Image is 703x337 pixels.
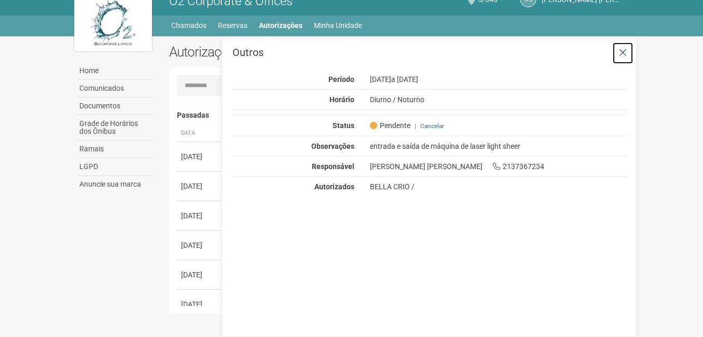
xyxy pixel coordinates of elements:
[181,299,219,310] div: [DATE]
[77,97,154,115] a: Documentos
[171,18,206,33] a: Chamados
[259,18,302,33] a: Autorizações
[177,111,622,119] h4: Passadas
[362,142,637,151] div: entrada e saída de máquina de laser light sheer
[420,122,444,130] a: Cancelar
[177,125,224,142] th: Data
[181,270,219,280] div: [DATE]
[77,158,154,176] a: LGPD
[370,121,410,130] span: Pendente
[391,75,418,83] span: a [DATE]
[77,62,154,80] a: Home
[77,80,154,97] a: Comunicados
[314,18,362,33] a: Minha Unidade
[181,181,219,191] div: [DATE]
[370,182,629,191] div: BELLA CRIO /
[314,182,354,191] strong: Autorizados
[362,75,637,84] div: [DATE]
[311,142,354,150] strong: Observações
[362,95,637,104] div: Diurno / Noturno
[328,75,354,83] strong: Período
[362,162,637,171] div: [PERSON_NAME] [PERSON_NAME] 2137367234
[77,115,154,141] a: Grade de Horários dos Ônibus
[77,141,154,158] a: Ramais
[329,95,354,104] strong: Horário
[232,47,628,58] h3: Outros
[181,210,219,221] div: [DATE]
[312,162,354,171] strong: Responsável
[181,151,219,162] div: [DATE]
[333,121,354,130] strong: Status
[181,240,219,250] div: [DATE]
[218,18,247,33] a: Reservas
[169,44,391,60] h2: Autorizações
[77,176,154,193] a: Anuncie sua marca
[415,122,416,130] span: |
